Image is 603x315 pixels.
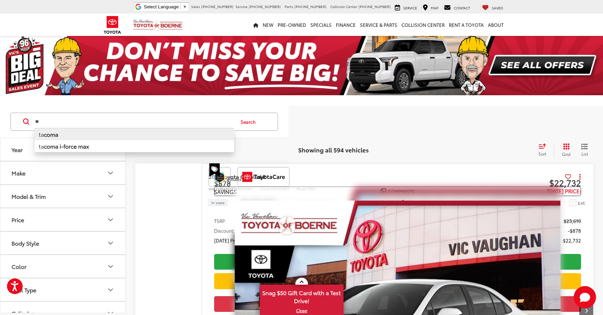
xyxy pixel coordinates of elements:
span: Contact [454,5,470,10]
a: Collision Center [399,14,447,36]
span: List [581,151,588,157]
a: About [486,14,506,36]
button: Fuel TypeFuel Type [0,278,126,301]
div: Model & Trim [106,192,115,201]
span: Service [235,4,248,9]
a: Finance [334,14,358,36]
span: Select Language [144,4,179,9]
div: Color [12,263,27,270]
button: Grid View [554,143,576,157]
button: PricePrice [0,208,126,231]
a: Rent a Toyota [447,14,486,36]
a: Home [251,14,261,36]
button: Search [234,113,266,130]
li: ta [35,140,234,152]
a: Service [393,4,419,11]
span: Service [403,5,417,10]
b: coma i-force max [44,142,89,150]
span: Map [431,5,438,10]
span: [PHONE_NUMBER] [294,4,326,9]
button: ColorColor [0,255,126,278]
a: New [261,14,276,36]
b: coma [44,130,58,138]
span: ​ [180,4,181,9]
div: Body Style [106,239,115,247]
button: YearYear [0,138,126,161]
span: Showing all 594 vehicles [298,145,369,154]
input: Search by Make, Model, or Keyword [35,113,234,130]
button: Toggle Chat Window [574,286,596,308]
div: Price [12,216,24,223]
svg: Start Chat [574,286,596,308]
span: Grid [562,151,571,157]
a: Map [421,4,440,11]
button: Select sort value [535,143,554,157]
div: Color [106,262,115,271]
span: Collision Center [330,4,357,9]
span: [PHONE_NUMBER] [201,4,233,9]
div: Make [106,169,115,177]
span: dropdown dots [579,174,581,179]
button: List View [576,143,593,157]
div: Fuel Type [106,286,115,294]
a: Select Language​ [144,4,187,9]
span: Snag $50 Gift Card with a Test Drive! [261,285,343,307]
div: Model & Trim [12,193,46,200]
button: Model & TrimModel & Trim [0,185,126,208]
span: Parts [285,4,293,9]
div: Year [12,146,23,153]
a: Specials [308,14,334,36]
button: MakeMake [0,162,126,184]
span: ▼ [182,4,187,9]
span: Saved [492,5,503,10]
span: [PHONE_NUMBER] [359,4,391,9]
button: Actions [574,170,586,182]
span: [PHONE_NUMBER] [249,4,281,9]
a: Contact [442,4,472,11]
div: Make [12,170,25,176]
div: Fuel Type [12,286,36,293]
img: Vic Vaughan Toyota of Boerne [133,19,183,31]
button: Body StyleBody Style [0,232,126,254]
span: Sales [191,4,200,9]
img: Toyota [99,14,126,36]
a: My Saved Vehicles [480,4,505,11]
span: Special [209,163,220,177]
li: ta [35,128,234,140]
span: Sort [538,151,546,157]
div: Body Style [12,240,39,246]
div: Price [106,216,115,224]
a: Service & Parts: Opens in a new tab [358,14,399,36]
a: Pre-Owned [276,14,308,36]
